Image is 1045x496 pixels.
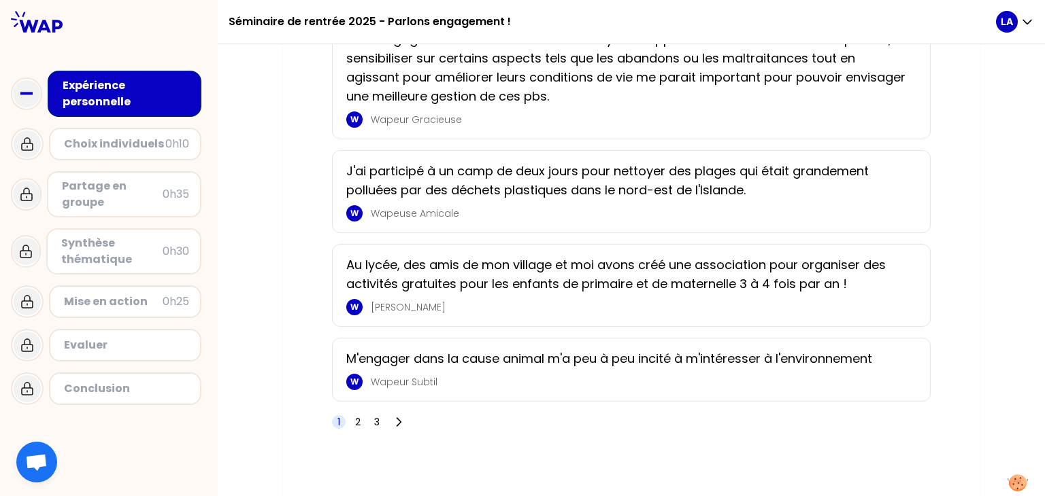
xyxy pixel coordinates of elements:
div: 0h10 [165,136,189,152]
p: J'ai participé à un camp de deux jours pour nettoyer des plages qui était grandement polluées par... [346,162,908,200]
p: W [350,114,359,125]
div: Mise en action [64,294,163,310]
button: LA [996,11,1034,33]
p: [PERSON_NAME] [371,300,908,314]
div: Ouvrir le chat [16,442,57,482]
p: Je m'engage sur la cause animale en essayant d'apporter mon aide sur mon temps libre, sensibilise... [346,30,908,106]
div: Choix individuels [64,136,165,152]
div: 0h30 [163,243,189,260]
p: Wapeur Gracieuse [371,113,908,126]
div: Evaluer [64,337,189,353]
div: 0h35 [163,186,189,202]
span: 2 [355,415,361,429]
span: 3 [374,415,380,429]
p: Wapeuse Amicale [371,207,908,220]
div: Partage en groupe [62,178,163,211]
p: Wapeur Subtil [371,375,908,389]
div: Expérience personnelle [63,77,189,110]
p: W [350,302,359,313]
div: 0h25 [163,294,189,310]
p: W [350,208,359,219]
div: Conclusion [64,380,189,397]
div: Synthèse thématique [61,235,163,268]
span: 1 [337,415,340,429]
p: W [350,376,359,387]
p: Au lycée, des amis de mon village et moi avons créé une association pour organiser des activités ... [346,255,908,294]
p: LA [1001,15,1013,29]
p: M'engager dans la cause animal m'a peu à peu incité à m'intéresser à l'environnement [346,349,908,368]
